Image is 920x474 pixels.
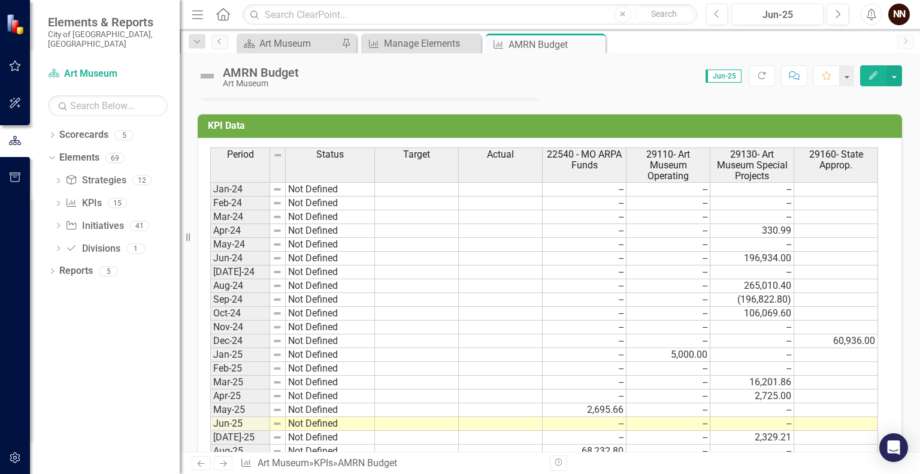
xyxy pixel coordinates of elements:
img: 8DAGhfEEPCf229AAAAAElFTkSuQmCC [273,309,282,318]
a: Strategies [65,174,126,188]
button: NN [888,4,910,25]
td: -- [627,238,710,252]
img: 8DAGhfEEPCf229AAAAAElFTkSuQmCC [273,336,282,346]
button: Search [634,6,694,23]
td: Mar-24 [210,210,270,224]
td: -- [543,307,627,321]
td: Jan-24 [210,182,270,197]
td: -- [710,348,794,362]
img: 8DAGhfEEPCf229AAAAAElFTkSuQmCC [273,185,282,194]
td: Not Defined [286,182,375,197]
div: AMRN Budget [509,37,603,52]
td: [DATE]-25 [210,431,270,445]
span: Target [403,149,430,160]
div: 15 [108,198,127,209]
a: Scorecards [59,128,108,142]
td: -- [543,321,627,334]
input: Search ClearPoint... [243,4,697,25]
img: 8DAGhfEEPCf229AAAAAElFTkSuQmCC [273,226,282,236]
td: -- [543,376,627,390]
td: -- [543,238,627,252]
td: Not Defined [286,279,375,293]
span: Actual [487,149,514,160]
div: 5 [99,266,118,276]
td: -- [543,279,627,293]
span: 29110- Art Museum Operating [629,149,707,181]
td: Not Defined [286,348,375,362]
td: Feb-24 [210,197,270,210]
img: 8DAGhfEEPCf229AAAAAElFTkSuQmCC [273,364,282,373]
td: -- [543,210,627,224]
td: Not Defined [286,376,375,390]
td: Not Defined [286,445,375,458]
td: -- [710,417,794,431]
a: Manage Elements [364,36,478,51]
td: (196,822.80) [710,293,794,307]
img: 8DAGhfEEPCf229AAAAAElFTkSuQmCC [273,240,282,249]
div: 12 [132,176,152,186]
td: 330.99 [710,224,794,238]
td: Not Defined [286,238,375,252]
a: KPIs [314,457,333,469]
img: 8DAGhfEEPCf229AAAAAElFTkSuQmCC [273,281,282,291]
a: Art Museum [240,36,338,51]
button: Jun-25 [731,4,824,25]
div: 41 [130,221,149,231]
a: Elements [59,151,99,165]
a: Initiatives [65,219,123,233]
td: -- [543,348,627,362]
td: Not Defined [286,293,375,307]
td: -- [627,279,710,293]
td: -- [627,431,710,445]
td: Aug-24 [210,279,270,293]
td: -- [543,293,627,307]
a: Art Museum [48,67,168,81]
td: 2,695.66 [543,403,627,417]
td: 2,329.21 [710,431,794,445]
div: 69 [105,153,125,163]
td: -- [710,321,794,334]
td: -- [543,265,627,279]
td: -- [627,307,710,321]
td: -- [543,334,627,348]
span: 29160- State Approp. [797,149,875,170]
a: Reports [59,264,93,278]
td: Dec-24 [210,334,270,348]
td: -- [627,334,710,348]
td: 5,000.00 [627,348,710,362]
td: -- [543,390,627,403]
td: Oct-24 [210,307,270,321]
span: Jun-25 [706,70,742,83]
div: Manage Elements [384,36,478,51]
span: Search [651,9,677,19]
td: 106,069.60 [710,307,794,321]
td: -- [627,210,710,224]
td: -- [627,403,710,417]
td: Not Defined [286,403,375,417]
a: KPIs [65,197,101,210]
img: 8DAGhfEEPCf229AAAAAElFTkSuQmCC [273,405,282,415]
div: Art Museum [223,79,299,88]
td: -- [710,334,794,348]
td: -- [627,321,710,334]
td: -- [627,182,710,197]
td: Not Defined [286,321,375,334]
img: 8DAGhfEEPCf229AAAAAElFTkSuQmCC [273,253,282,263]
h3: KPI Data [208,120,896,131]
td: -- [627,252,710,265]
img: ClearPoint Strategy [6,14,27,35]
img: 8DAGhfEEPCf229AAAAAElFTkSuQmCC [273,446,282,456]
td: -- [627,293,710,307]
td: -- [543,224,627,238]
div: 1 [126,243,146,253]
td: 265,010.40 [710,279,794,293]
td: -- [543,362,627,376]
td: -- [710,238,794,252]
a: Art Museum [258,457,309,469]
small: City of [GEOGRAPHIC_DATA], [GEOGRAPHIC_DATA] [48,29,168,49]
td: Jan-25 [210,348,270,362]
div: 5 [114,130,134,140]
img: 8DAGhfEEPCf229AAAAAElFTkSuQmCC [273,322,282,332]
td: -- [710,210,794,224]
